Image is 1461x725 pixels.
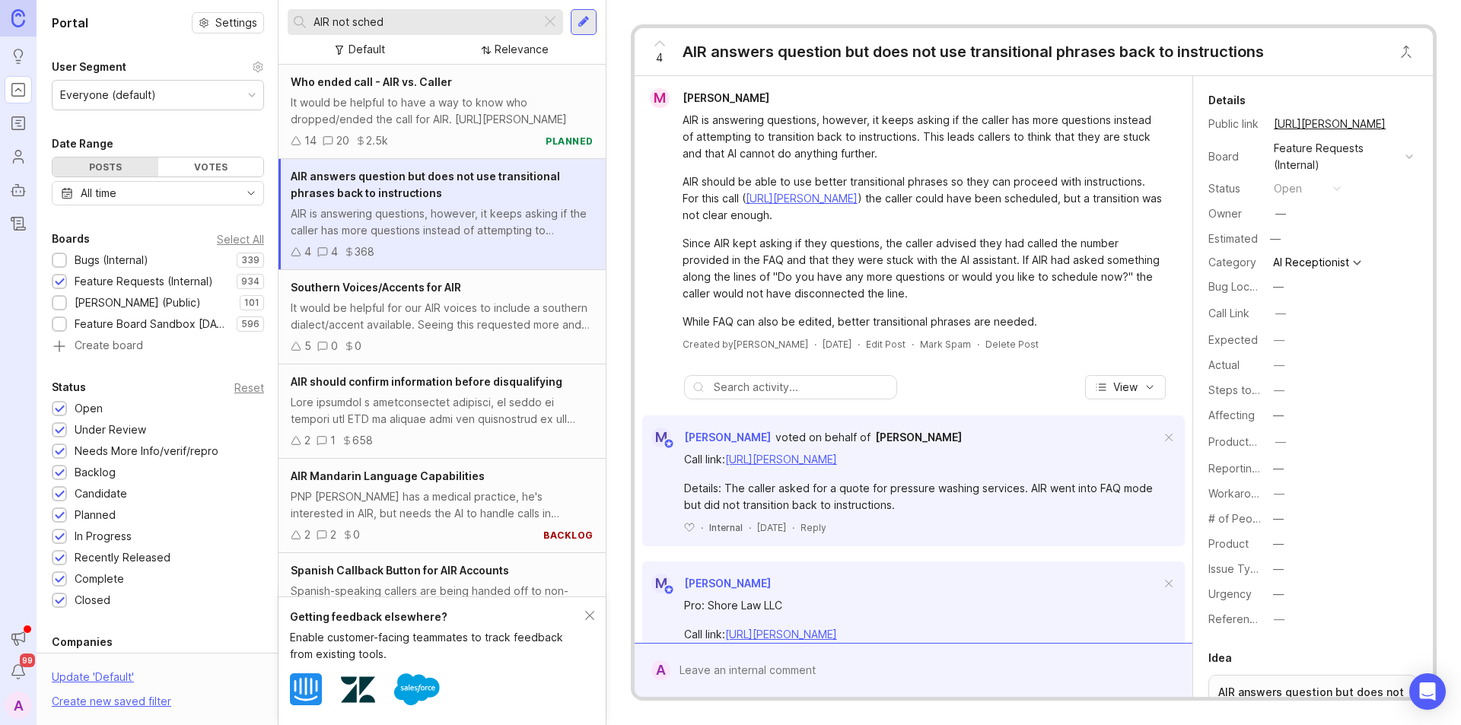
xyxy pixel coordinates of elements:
[330,432,336,449] div: 1
[331,243,338,260] div: 4
[1274,485,1284,502] div: —
[304,243,311,260] div: 4
[158,157,264,176] div: Votes
[823,338,851,351] a: [DATE]
[920,338,971,351] button: Mark Spam
[858,338,860,351] div: ·
[912,338,914,351] div: ·
[709,521,743,534] div: Internal
[725,628,837,641] a: [URL][PERSON_NAME]
[75,485,127,502] div: Candidate
[1208,254,1262,271] div: Category
[304,132,317,149] div: 14
[75,592,110,609] div: Closed
[5,110,32,137] a: Roadmaps
[663,584,674,596] img: member badge
[52,693,171,710] div: Create new saved filter
[1208,358,1240,371] label: Actual
[1208,409,1255,421] label: Affecting
[1274,382,1284,399] div: —
[684,480,1160,514] div: Details: The caller asked for a quote for pressure washing services. AIR went into FAQ mode but d...
[684,597,1160,614] div: Pro: Shore Law LLC
[1113,380,1138,395] span: View
[701,521,703,534] div: ·
[1208,91,1246,110] div: Details
[394,666,440,712] img: Salesforce logo
[1208,612,1276,625] label: Reference(s)
[663,438,674,450] img: member badge
[1208,280,1275,293] label: Bug Location
[1208,462,1290,475] label: Reporting Team
[75,316,229,332] div: Feature Board Sandbox [DATE]
[775,429,871,446] div: voted on behalf of
[1208,512,1316,525] label: # of People Affected
[641,88,781,108] a: M[PERSON_NAME]
[495,41,549,58] div: Relevance
[1275,434,1286,450] div: —
[1273,460,1284,477] div: —
[291,469,485,482] span: AIR Mandarin Language Capabilities
[683,91,769,104] span: [PERSON_NAME]
[1273,510,1284,527] div: —
[5,176,32,204] a: Autopilot
[5,43,32,70] a: Ideas
[291,394,594,428] div: Lore ipsumdol s ametconsectet adipisci, el seddo ei tempori utl ETD ma aliquae admi ven quisnostr...
[330,526,336,543] div: 2
[814,338,816,351] div: ·
[1269,355,1289,375] button: Actual
[866,338,906,351] div: Edit Post
[290,629,585,663] div: Enable customer-facing teammates to track feedback from existing tools.
[684,577,771,590] span: [PERSON_NAME]
[20,653,35,667] span: 99
[1274,332,1284,348] div: —
[1274,611,1284,628] div: —
[1208,435,1289,448] label: ProductboardID
[52,135,113,153] div: Date Range
[52,230,90,248] div: Boards
[279,65,606,159] a: Who ended call - AIR vs. CallerIt would be helpful to have a way to know who dropped/ended the ca...
[683,112,1162,162] div: AIR is answering questions, however, it keeps asking if the caller has more questions instead of ...
[241,318,259,330] p: 596
[75,294,201,311] div: [PERSON_NAME] (Public)
[5,692,32,719] button: A
[1269,330,1289,350] button: Expected
[291,94,594,128] div: It would be helpful to have a way to know who dropped/ended the call for AIR. [URL][PERSON_NAME]
[52,633,113,651] div: Companies
[749,521,751,534] div: ·
[5,210,32,237] a: Changelog
[650,88,670,108] div: M
[656,49,663,66] span: 4
[651,574,671,593] div: M
[304,526,310,543] div: 2
[1274,180,1302,197] div: open
[234,383,264,392] div: Reset
[75,400,103,417] div: Open
[291,300,594,333] div: It would be helpful for our AIR voices to include a southern dialect/accent available. Seeing thi...
[291,375,562,388] span: AIR should confirm information before disqualifying
[192,12,264,33] button: Settings
[5,658,32,685] button: Notifications
[75,571,124,587] div: Complete
[1275,205,1286,222] div: —
[304,338,311,355] div: 5
[366,132,388,149] div: 2.5k
[1208,562,1264,575] label: Issue Type
[684,451,1160,468] div: Call link:
[1273,586,1284,603] div: —
[1409,673,1446,710] div: Open Intercom Messenger
[1273,278,1284,295] div: —
[1208,537,1249,550] label: Product
[60,87,156,103] div: Everyone (default)
[1265,229,1285,249] div: —
[52,378,86,396] div: Status
[683,173,1162,224] div: AIR should be able to use better transitional phrases so they can proceed with instructions. For ...
[1274,140,1399,173] div: Feature Requests (Internal)
[341,673,375,707] img: Zendesk logo
[1208,205,1262,222] div: Owner
[75,421,146,438] div: Under Review
[290,673,322,705] img: Intercom logo
[291,75,452,88] span: Who ended call - AIR vs. Caller
[353,526,360,543] div: 0
[725,453,837,466] a: [URL][PERSON_NAME]
[1208,180,1262,197] div: Status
